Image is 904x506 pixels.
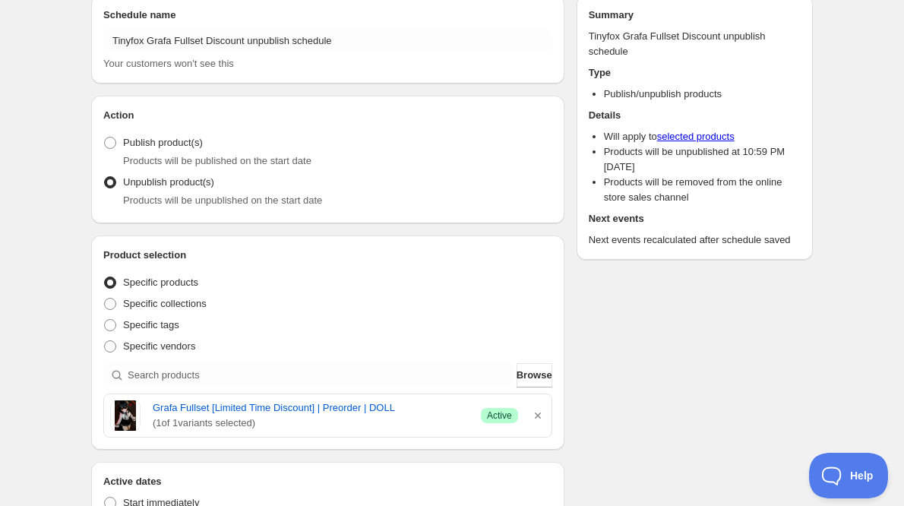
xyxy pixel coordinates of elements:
span: Specific tags [123,319,179,330]
h2: Next events [589,211,801,226]
input: Search products [128,363,514,387]
span: Products will be published on the start date [123,155,311,166]
li: Products will be removed from the online store sales channel [604,175,801,205]
li: Products will be unpublished at 10:59 PM [DATE] [604,144,801,175]
span: Your customers won't see this [103,58,234,69]
h2: Type [589,65,801,81]
li: Will apply to [604,129,801,144]
span: Browse [517,368,552,383]
span: Publish product(s) [123,137,203,148]
span: Products will be unpublished on the start date [123,194,322,206]
h2: Summary [589,8,801,23]
h2: Schedule name [103,8,552,23]
h2: Active dates [103,474,552,489]
p: Next events recalculated after schedule saved [589,232,801,248]
li: Publish/unpublish products [604,87,801,102]
button: Browse [517,363,552,387]
a: selected products [657,131,735,142]
h2: Action [103,108,552,123]
iframe: Toggle Customer Support [809,453,889,498]
h2: Details [589,108,801,123]
span: Active [487,410,512,422]
span: Specific vendors [123,340,195,352]
span: Specific collections [123,298,207,309]
span: ( 1 of 1 variants selected) [153,416,469,431]
span: Specific products [123,277,198,288]
a: Grafa Fullset [Limited Time Discount] | Preorder | DOLL [153,400,469,416]
p: Tinyfox Grafa Fullset Discount unpublish schedule [589,29,801,59]
span: Unpublish product(s) [123,176,214,188]
h2: Product selection [103,248,552,263]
